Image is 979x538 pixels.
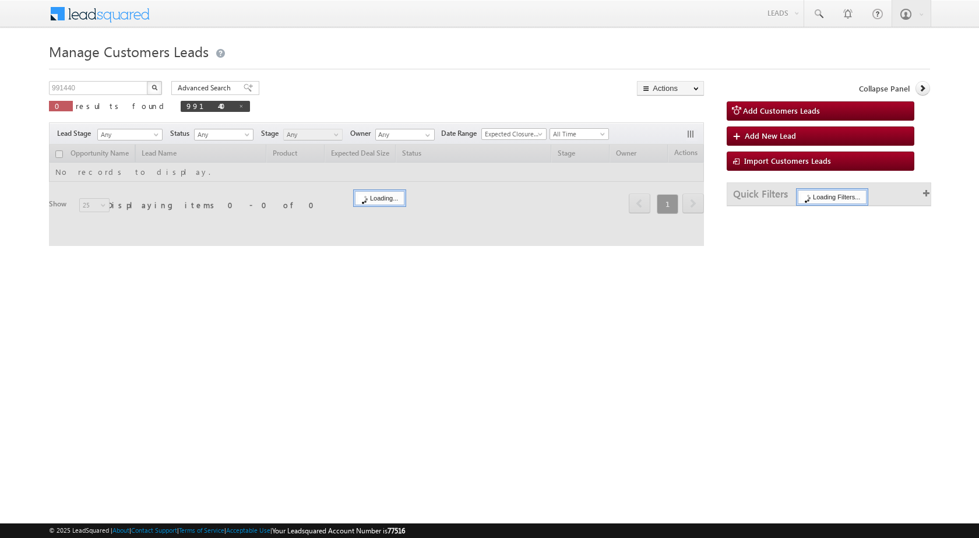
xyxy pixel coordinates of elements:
[49,525,405,536] span: © 2025 LeadSquared | | | | |
[637,81,704,96] button: Actions
[186,101,233,111] span: 991440
[49,42,209,61] span: Manage Customers Leads
[350,128,375,139] span: Owner
[375,129,435,140] input: Type to Search
[131,526,177,534] a: Contact Support
[195,129,250,140] span: Any
[170,128,194,139] span: Status
[112,526,129,534] a: About
[481,128,547,140] a: Expected Closure Date
[178,83,234,93] span: Advanced Search
[194,129,253,140] a: Any
[98,129,159,140] span: Any
[261,128,283,139] span: Stage
[284,129,339,140] span: Any
[283,129,343,140] a: Any
[355,191,404,205] div: Loading...
[152,85,157,90] img: Search
[57,128,96,139] span: Lead Stage
[798,190,867,204] div: Loading Filters...
[859,83,910,94] span: Collapse Panel
[226,526,270,534] a: Acceptable Use
[97,129,163,140] a: Any
[441,128,481,139] span: Date Range
[743,106,820,115] span: Add Customers Leads
[745,131,796,140] span: Add New Lead
[419,129,434,141] a: Show All Items
[76,101,168,111] span: results found
[179,526,224,534] a: Terms of Service
[550,128,609,140] a: All Time
[744,156,831,166] span: Import Customers Leads
[388,526,405,535] span: 77516
[55,101,67,111] span: 0
[272,526,405,535] span: Your Leadsquared Account Number is
[482,129,543,139] span: Expected Closure Date
[550,129,605,139] span: All Time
